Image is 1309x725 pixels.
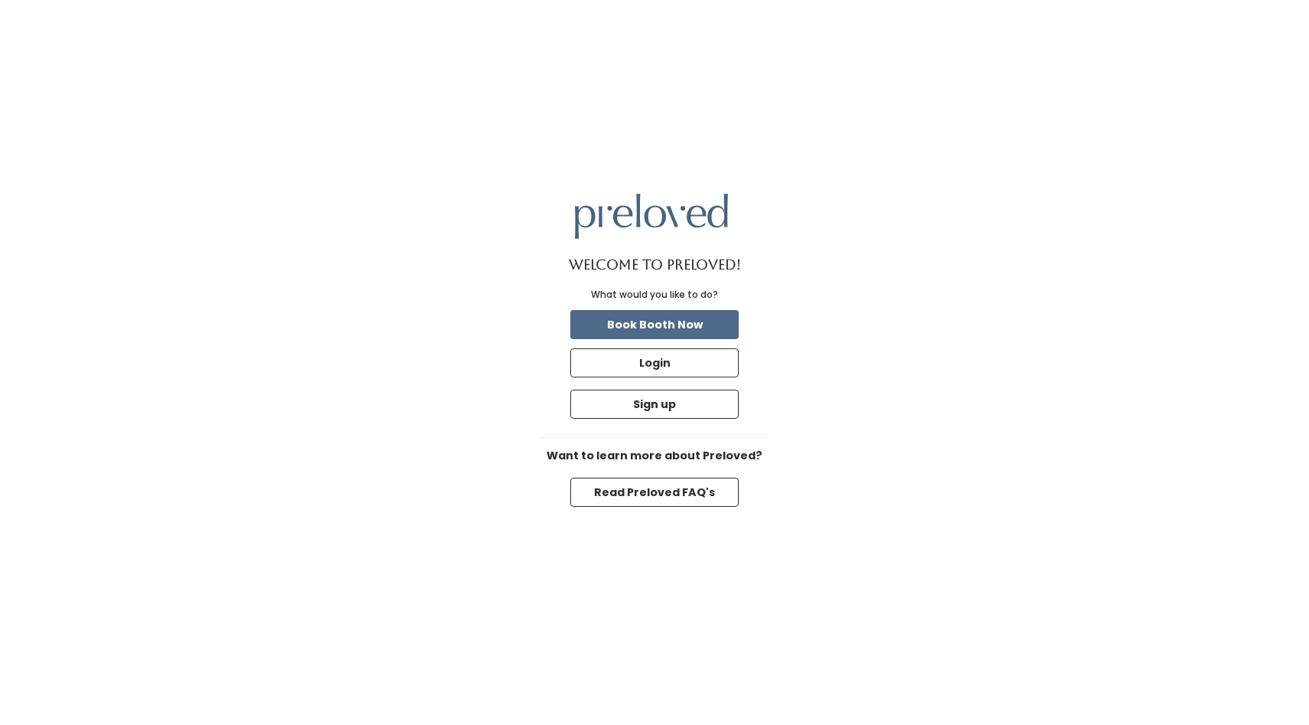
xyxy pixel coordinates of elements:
button: Read Preloved FAQ's [570,478,739,507]
button: Sign up [570,390,739,419]
div: What would you like to do? [591,288,718,302]
button: Book Booth Now [570,310,739,339]
a: Login [567,345,742,380]
img: preloved logo [575,194,728,239]
a: Sign up [567,387,742,422]
h1: Welcome to Preloved! [569,257,741,273]
h6: Want to learn more about Preloved? [540,450,769,462]
button: Login [570,348,739,377]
